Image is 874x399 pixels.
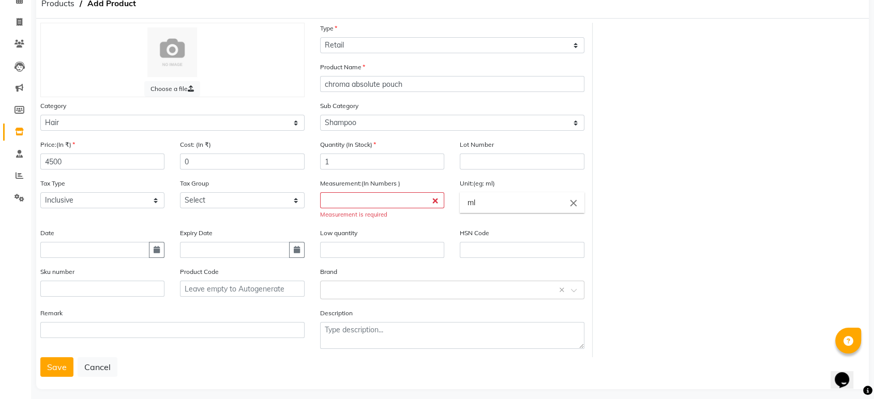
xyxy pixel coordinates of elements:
[559,285,568,296] span: Clear all
[40,179,65,188] label: Tax Type
[180,228,213,238] label: Expiry Date
[320,179,400,188] label: Measurement:(In Numbers )
[320,309,353,318] label: Description
[40,140,75,149] label: Price:(In ₹)
[78,357,117,377] button: Cancel
[40,228,54,238] label: Date
[40,357,73,377] button: Save
[144,81,200,97] label: Choose a file
[460,179,495,188] label: Unit:(eg: ml)
[320,267,337,277] label: Brand
[40,267,74,277] label: Sku number
[147,27,197,77] img: Cinque Terre
[460,228,489,238] label: HSN Code
[40,309,63,318] label: Remark
[180,267,219,277] label: Product Code
[320,63,365,72] label: Product Name
[320,228,357,238] label: Low quantity
[180,179,209,188] label: Tax Group
[320,24,337,33] label: Type
[320,140,376,149] label: Quantity (In Stock)
[831,358,864,389] iframe: chat widget
[320,101,358,111] label: Sub Category
[460,140,494,149] label: Lot Number
[40,101,66,111] label: Category
[320,210,444,219] div: Measurement is required
[180,140,211,149] label: Cost: (In ₹)
[568,197,579,209] i: Close
[180,281,304,297] input: Leave empty to Autogenerate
